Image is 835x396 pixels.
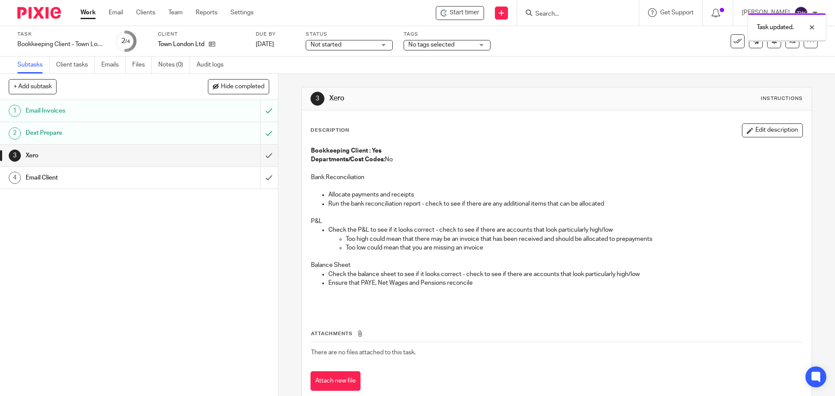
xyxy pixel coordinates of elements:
[26,149,176,162] h1: Xero
[328,279,802,287] p: Ensure that PAYE, Net Wages and Pensions reconcile
[311,42,341,48] span: Not started
[9,172,21,184] div: 4
[757,23,794,32] p: Task updated.
[311,371,361,391] button: Attach new file
[221,83,264,90] span: Hide completed
[761,95,803,102] div: Instructions
[125,39,130,44] small: /4
[26,126,176,140] h1: Dext Prepare
[311,148,381,154] strong: Bookkeeping Client : Yes
[742,123,803,137] button: Edit description
[121,36,130,46] div: 2
[158,57,190,73] a: Notes (0)
[158,31,245,38] label: Client
[158,40,204,49] p: Town London Ltd
[404,31,491,38] label: Tags
[328,270,802,279] p: Check the balance sheet to see if it looks correct - check to see if there are accounts that look...
[17,7,61,19] img: Pixie
[311,173,802,182] p: Bank Reconciliation
[311,331,353,336] span: Attachments
[26,171,176,184] h1: Email Client
[311,127,349,134] p: Description
[17,57,50,73] a: Subtasks
[80,8,96,17] a: Work
[328,226,802,234] p: Check the P&L to see if it looks correct - check to see if there are accounts that look particula...
[328,200,802,208] p: Run the bank reconciliation report - check to see if there are any additional items that can be a...
[311,261,802,270] p: Balance Sheet
[26,104,176,117] h1: Email Invoices
[136,8,155,17] a: Clients
[56,57,95,73] a: Client tasks
[328,190,802,199] p: Allocate payments and receipts
[109,8,123,17] a: Email
[132,57,152,73] a: Files
[230,8,254,17] a: Settings
[311,349,416,356] span: There are no files attached to this task.
[346,235,802,243] p: Too high could mean that there may be an invoice that has been received and should be allocated t...
[196,8,217,17] a: Reports
[9,79,57,94] button: + Add subtask
[168,8,183,17] a: Team
[306,31,393,38] label: Status
[436,6,484,20] div: Town London Ltd - Bookkeeping Client - Town London Ltd - Thursday
[256,31,295,38] label: Due by
[197,57,230,73] a: Audit logs
[311,155,802,164] p: No
[208,79,269,94] button: Hide completed
[17,40,104,49] div: Bookkeeping Client - Town London Ltd - Thursday
[17,31,104,38] label: Task
[9,150,21,162] div: 3
[256,41,274,47] span: [DATE]
[311,92,324,106] div: 3
[311,156,385,163] strong: Departments/Cost Codes:
[9,105,21,117] div: 1
[346,243,802,252] p: Too low could mean that you are missing an invoice
[101,57,126,73] a: Emails
[311,217,802,226] p: P&L
[408,42,454,48] span: No tags selected
[17,40,104,49] div: Bookkeeping Client - Town London Ltd - [DATE]
[9,127,21,140] div: 2
[794,6,808,20] img: svg%3E
[329,94,575,103] h1: Xero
